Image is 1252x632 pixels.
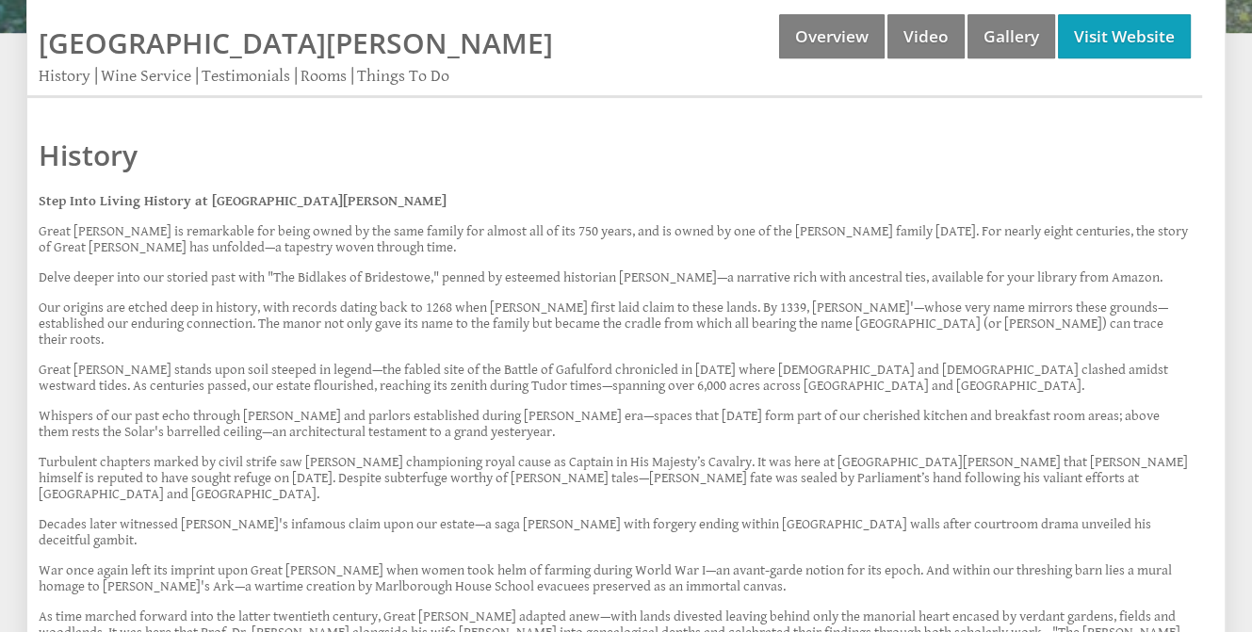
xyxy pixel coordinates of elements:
[39,136,1191,174] a: History
[202,66,290,86] a: Testimonials
[39,408,1191,440] p: Whispers of our past echo through [PERSON_NAME] and parlors established during [PERSON_NAME] era—...
[39,362,1191,394] p: Great [PERSON_NAME] stands upon soil steeped in legend—the fabled site of the Battle of Gafulford...
[39,24,553,62] a: [GEOGRAPHIC_DATA][PERSON_NAME]
[967,14,1055,58] a: Gallery
[779,14,885,58] a: Overview
[39,454,1191,502] p: Turbulent chapters marked by civil strife saw [PERSON_NAME] championing royal cause as Captain in...
[887,14,965,58] a: Video
[39,562,1191,594] p: War once again left its imprint upon Great [PERSON_NAME] when women took helm of farming during W...
[39,193,447,209] strong: Step Into Living History at [GEOGRAPHIC_DATA][PERSON_NAME]
[39,66,90,86] a: History
[39,516,1191,548] p: Decades later witnessed [PERSON_NAME]'s infamous claim upon our estate—a saga [PERSON_NAME] with ...
[301,66,347,86] a: Rooms
[1058,14,1191,58] a: Visit Website
[39,223,1191,255] p: Great [PERSON_NAME] is remarkable for being owned by the same family for almost all of its 750 ye...
[39,300,1191,348] p: Our origins are etched deep in history, with records dating back to 1268 when [PERSON_NAME] first...
[101,66,191,86] a: Wine Service
[357,66,449,86] a: Things To Do
[39,269,1191,285] p: Delve deeper into our storied past with "The Bidlakes of Bridestowe," penned by esteemed historia...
